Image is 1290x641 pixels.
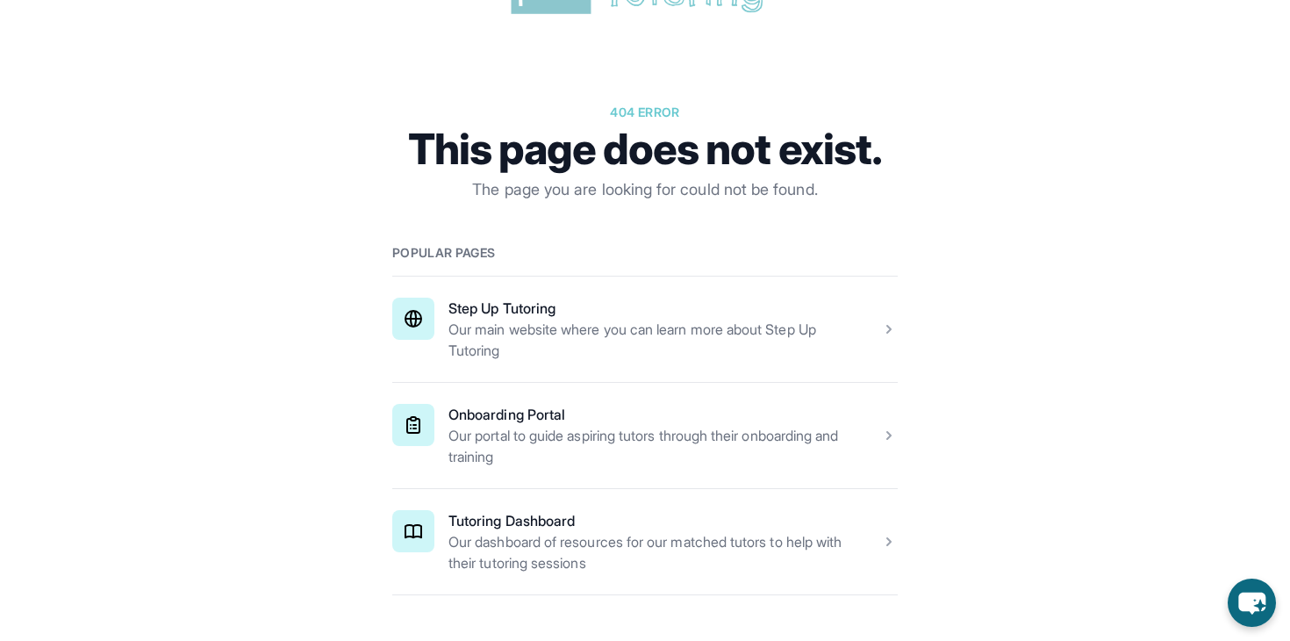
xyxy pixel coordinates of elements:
[392,177,898,202] p: The page you are looking for could not be found.
[448,299,555,317] a: Step Up Tutoring
[1228,579,1276,627] button: chat-button
[448,406,565,423] a: Onboarding Portal
[392,244,898,262] h2: Popular pages
[392,104,898,121] p: 404 error
[392,128,898,170] h1: This page does not exist.
[448,512,575,529] a: Tutoring Dashboard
